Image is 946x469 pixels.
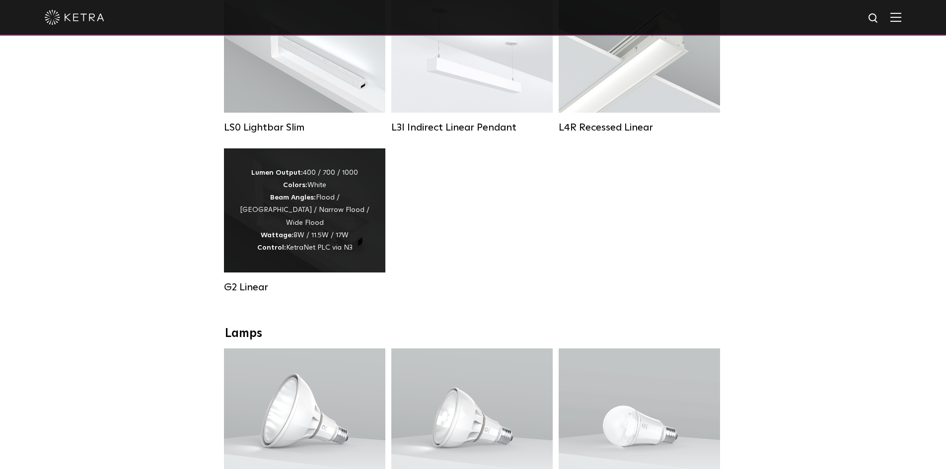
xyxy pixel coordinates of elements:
div: Lamps [225,327,722,341]
strong: Colors: [283,182,307,189]
strong: Wattage: [261,232,293,239]
a: G2 Linear Lumen Output:400 / 700 / 1000Colors:WhiteBeam Angles:Flood / [GEOGRAPHIC_DATA] / Narrow... [224,148,385,293]
strong: Beam Angles: [270,194,316,201]
div: 400 / 700 / 1000 White Flood / [GEOGRAPHIC_DATA] / Narrow Flood / Wide Flood 8W / 11.5W / 17W Ket... [239,167,370,254]
img: search icon [868,12,880,25]
strong: Control: [257,244,286,251]
img: ketra-logo-2019-white [45,10,104,25]
div: L4R Recessed Linear [559,122,720,134]
div: L3I Indirect Linear Pendant [391,122,553,134]
img: Hamburger%20Nav.svg [890,12,901,22]
div: G2 Linear [224,281,385,293]
strong: Lumen Output: [251,169,303,176]
div: LS0 Lightbar Slim [224,122,385,134]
